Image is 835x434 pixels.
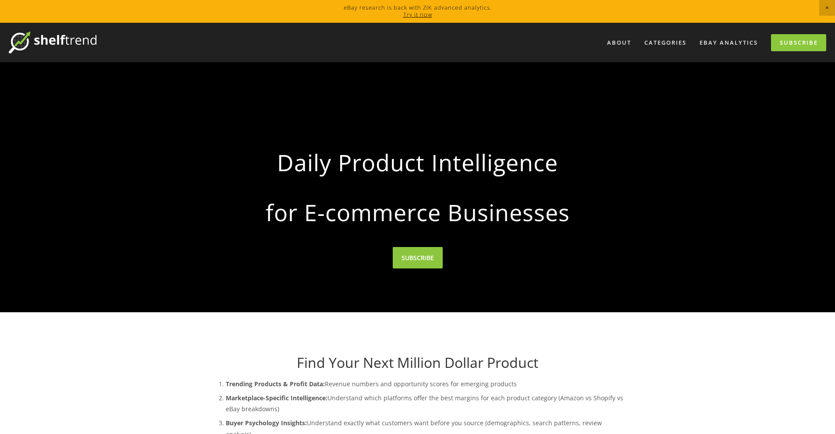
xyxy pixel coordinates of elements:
[208,354,627,371] h1: Find Your Next Million Dollar Product
[639,35,692,50] div: Categories
[393,247,443,268] a: SUBSCRIBE
[226,419,307,427] strong: Buyer Psychology Insights:
[226,378,627,389] p: Revenue numbers and opportunity scores for emerging products
[601,35,637,50] a: About
[403,11,432,18] a: Try it now
[771,34,826,51] a: Subscribe
[694,35,764,50] a: eBay Analytics
[226,392,627,414] p: Understand which platforms offer the best margins for each product category (Amazon vs Shopify vs...
[226,380,325,388] strong: Trending Products & Profit Data:
[9,32,96,53] img: ShelfTrend
[226,394,327,402] strong: Marketplace-Specific Intelligence:
[222,192,613,233] strong: for E-commerce Businesses
[222,142,613,183] strong: Daily Product Intelligence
